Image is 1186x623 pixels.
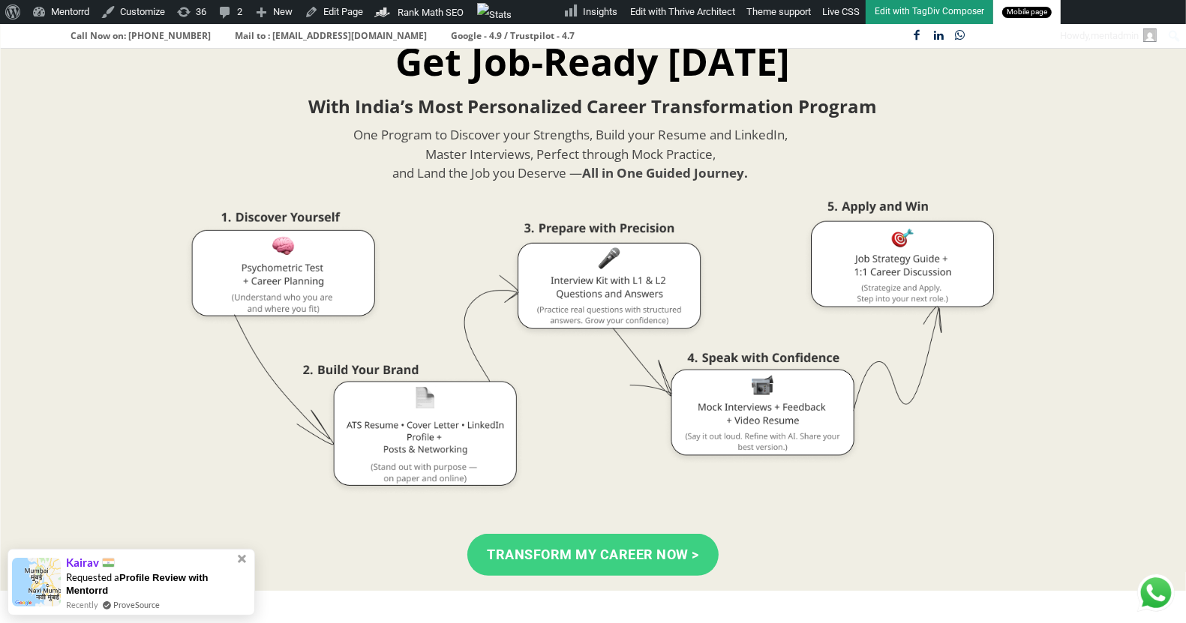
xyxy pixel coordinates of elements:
p: One Program to Discover your Strengths, Build your Resume and LinkedIn, Master Interviews, Perfec... [71,125,1070,183]
a: ProveSource [113,598,160,611]
a: Howdy, [1055,24,1163,48]
span: Profile Review with Mentorrd [66,572,208,596]
p: Mail to : [EMAIL_ADDRESS][DOMAIN_NAME] [236,25,428,46]
img: provesource social proof notification image [12,558,61,607]
h3: With India’s Most Personalized Career Transformation Program [309,97,878,115]
span: Kairav [66,556,115,570]
span: mentadmin [1091,30,1139,41]
a: Linkedin [928,25,950,47]
span: Recently [66,598,98,611]
p: Call Now on: [PHONE_NUMBER] [71,25,212,46]
img: provesource country flag image [102,558,115,568]
a: Whatsapp [949,25,971,47]
strong: All in One Guided Journey. [583,164,749,181]
span: Requested a [66,571,208,596]
span: Insights [583,6,617,17]
a: Facebook [906,25,928,47]
span: Rank Math SEO [398,7,464,18]
div: Chat with Us [1137,574,1175,612]
a: Transform My Career Now > [467,534,719,576]
img: Views over 48 hours. Click for more Jetpack Stats. [477,3,512,27]
p: Google - 4.9 / Trustpilot - 4.7 [452,25,575,46]
h3: Get Job-Ready [DATE] [396,43,791,80]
